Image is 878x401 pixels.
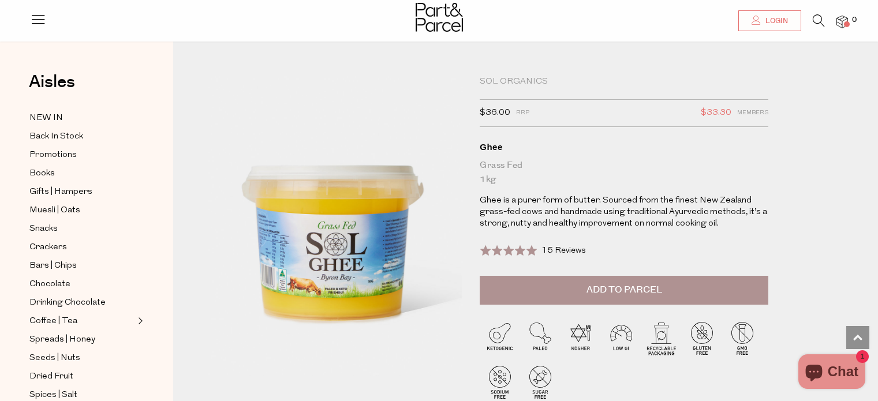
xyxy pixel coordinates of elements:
[29,73,75,102] a: Aisles
[641,318,682,358] img: P_P-ICONS-Live_Bec_V11_Recyclable_Packaging.svg
[29,167,55,181] span: Books
[849,15,860,25] span: 0
[29,69,75,95] span: Aisles
[480,159,768,186] div: Grass Fed 1kg
[29,351,134,365] a: Seeds | Nuts
[29,332,134,347] a: Spreads | Honey
[29,222,134,236] a: Snacks
[29,129,134,144] a: Back In Stock
[586,283,662,297] span: Add to Parcel
[722,318,763,358] img: P_P-ICONS-Live_Bec_V11_GMO_Free.svg
[29,296,106,310] span: Drinking Chocolate
[135,314,143,328] button: Expand/Collapse Coffee | Tea
[29,204,80,218] span: Muesli | Oats
[29,295,134,310] a: Drinking Chocolate
[29,351,80,365] span: Seeds | Nuts
[29,240,134,254] a: Crackers
[416,3,463,32] img: Part&Parcel
[701,106,731,121] span: $33.30
[29,111,63,125] span: NEW IN
[795,354,869,392] inbox-online-store-chat: Shopify online store chat
[836,16,848,28] a: 0
[516,106,529,121] span: RRP
[29,258,134,273] a: Bars | Chips
[738,10,801,31] a: Login
[29,185,134,199] a: Gifts | Hampers
[480,276,768,305] button: Add to Parcel
[29,203,134,218] a: Muesli | Oats
[29,148,77,162] span: Promotions
[763,16,788,26] span: Login
[737,106,768,121] span: Members
[29,222,58,236] span: Snacks
[29,369,134,384] a: Dried Fruit
[29,314,134,328] a: Coffee | Tea
[682,318,722,358] img: P_P-ICONS-Live_Bec_V11_Gluten_Free.svg
[480,318,520,358] img: P_P-ICONS-Live_Bec_V11_Ketogenic.svg
[480,195,768,230] p: Ghee is a purer form of butter. Sourced from the finest New Zealand grass-fed cows and handmade u...
[29,370,73,384] span: Dried Fruit
[29,241,67,254] span: Crackers
[541,246,586,255] span: 15 Reviews
[29,130,83,144] span: Back In Stock
[29,333,95,347] span: Spreads | Honey
[29,314,77,328] span: Coffee | Tea
[208,76,462,376] img: Ghee
[29,148,134,162] a: Promotions
[480,141,768,153] div: Ghee
[29,277,134,291] a: Chocolate
[29,166,134,181] a: Books
[601,318,641,358] img: P_P-ICONS-Live_Bec_V11_Low_Gi.svg
[29,278,70,291] span: Chocolate
[29,259,77,273] span: Bars | Chips
[480,76,768,88] div: Sol Organics
[561,318,601,358] img: P_P-ICONS-Live_Bec_V11_Kosher.svg
[29,111,134,125] a: NEW IN
[480,106,510,121] span: $36.00
[520,318,561,358] img: P_P-ICONS-Live_Bec_V11_Paleo.svg
[29,185,92,199] span: Gifts | Hampers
